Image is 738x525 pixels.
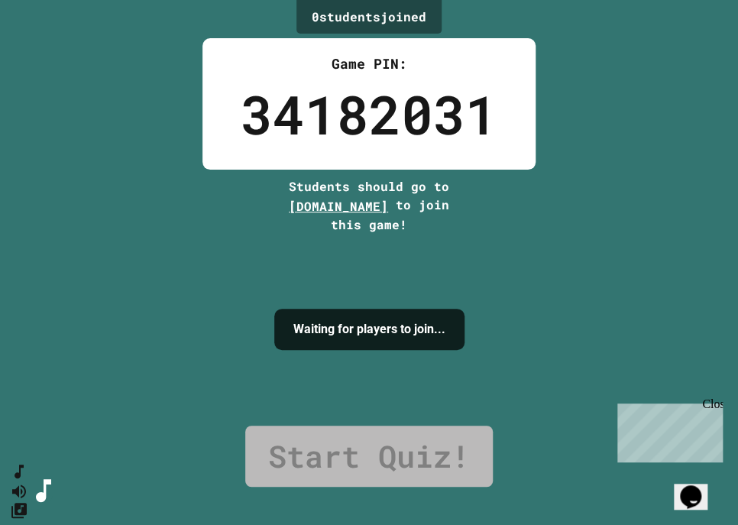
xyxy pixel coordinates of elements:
iframe: chat widget [674,464,723,510]
div: Game PIN: [241,53,497,74]
button: Mute music [10,481,28,501]
button: Change Music [10,501,28,520]
a: Start Quiz! [245,426,493,487]
div: Students should go to to join this game! [274,177,464,234]
h4: Waiting for players to join... [293,320,445,339]
div: 34182031 [241,74,497,154]
iframe: chat widget [611,397,723,462]
div: Chat with us now!Close [6,6,105,97]
button: SpeedDial basic example [10,462,28,481]
span: [DOMAIN_NAME] [289,198,388,214]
